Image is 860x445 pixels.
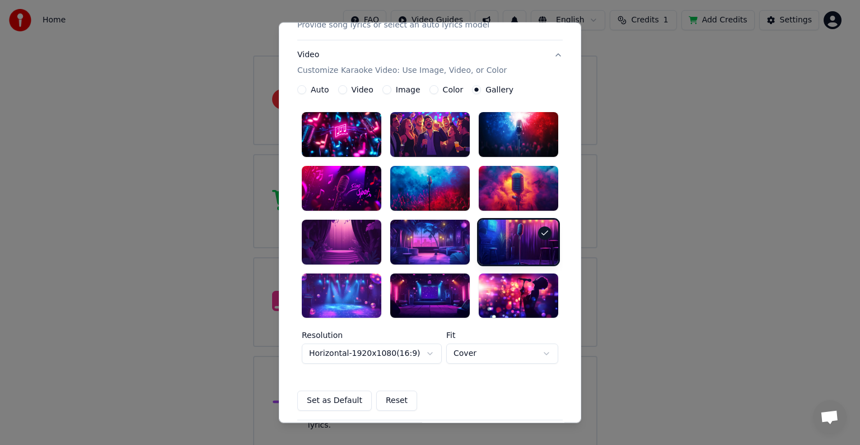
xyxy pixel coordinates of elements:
[352,86,373,94] label: Video
[297,85,563,420] div: VideoCustomize Karaoke Video: Use Image, Video, or Color
[297,20,489,31] p: Provide song lyrics or select an auto lyrics model
[297,391,372,411] button: Set as Default
[485,86,513,94] label: Gallery
[443,86,464,94] label: Color
[396,86,420,94] label: Image
[297,40,563,85] button: VideoCustomize Karaoke Video: Use Image, Video, or Color
[302,331,442,339] label: Resolution
[446,331,558,339] label: Fit
[376,391,417,411] button: Reset
[297,65,507,76] p: Customize Karaoke Video: Use Image, Video, or Color
[297,49,507,76] div: Video
[311,86,329,94] label: Auto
